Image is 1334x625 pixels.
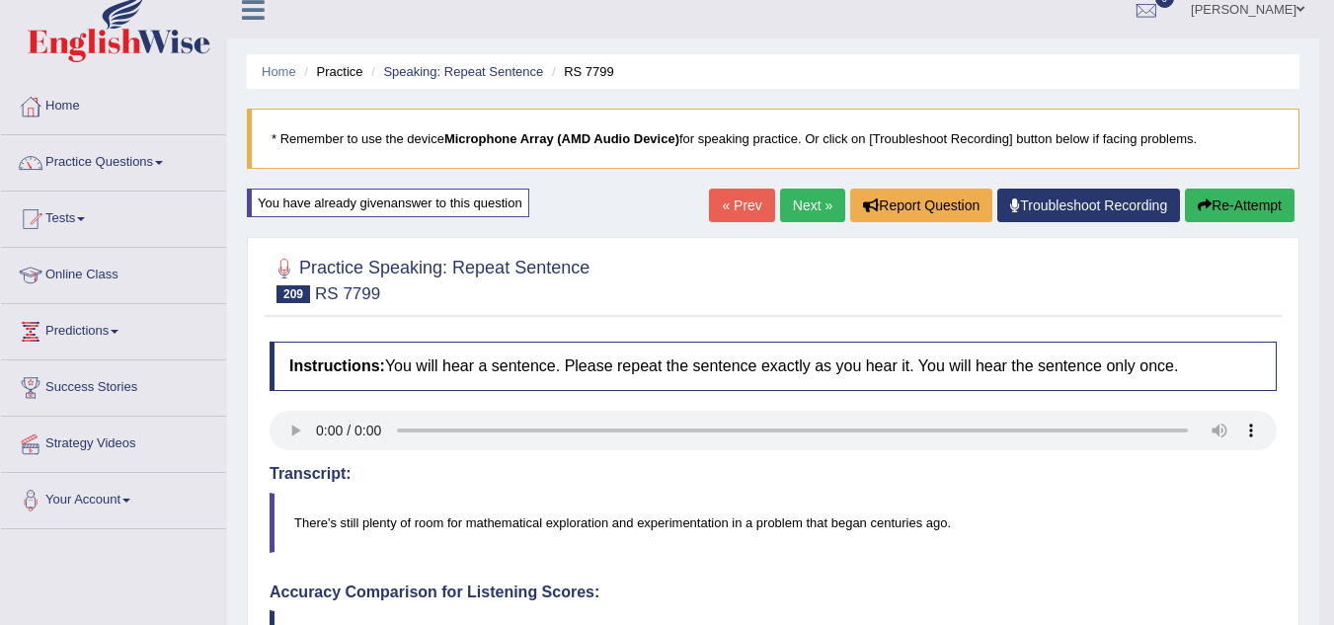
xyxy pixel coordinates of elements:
[709,189,774,222] a: « Prev
[299,62,362,81] li: Practice
[270,342,1277,391] h4: You will hear a sentence. Please repeat the sentence exactly as you hear it. You will hear the se...
[1,248,226,297] a: Online Class
[1,473,226,522] a: Your Account
[780,189,845,222] a: Next »
[383,64,543,79] a: Speaking: Repeat Sentence
[276,285,310,303] span: 209
[444,131,679,146] b: Microphone Array (AMD Audio Device)
[270,584,1277,601] h4: Accuracy Comparison for Listening Scores:
[270,254,589,303] h2: Practice Speaking: Repeat Sentence
[247,189,529,217] div: You have already given answer to this question
[1,79,226,128] a: Home
[1,135,226,185] a: Practice Questions
[547,62,614,81] li: RS 7799
[315,284,380,303] small: RS 7799
[247,109,1299,169] blockquote: * Remember to use the device for speaking practice. Or click on [Troubleshoot Recording] button b...
[850,189,992,222] button: Report Question
[997,189,1180,222] a: Troubleshoot Recording
[1,192,226,241] a: Tests
[262,64,296,79] a: Home
[1,304,226,353] a: Predictions
[1185,189,1295,222] button: Re-Attempt
[270,465,1277,483] h4: Transcript:
[289,357,385,374] b: Instructions:
[1,417,226,466] a: Strategy Videos
[270,493,1277,553] blockquote: There's still plenty of room for mathematical exploration and experimentation in a problem that b...
[1,360,226,410] a: Success Stories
